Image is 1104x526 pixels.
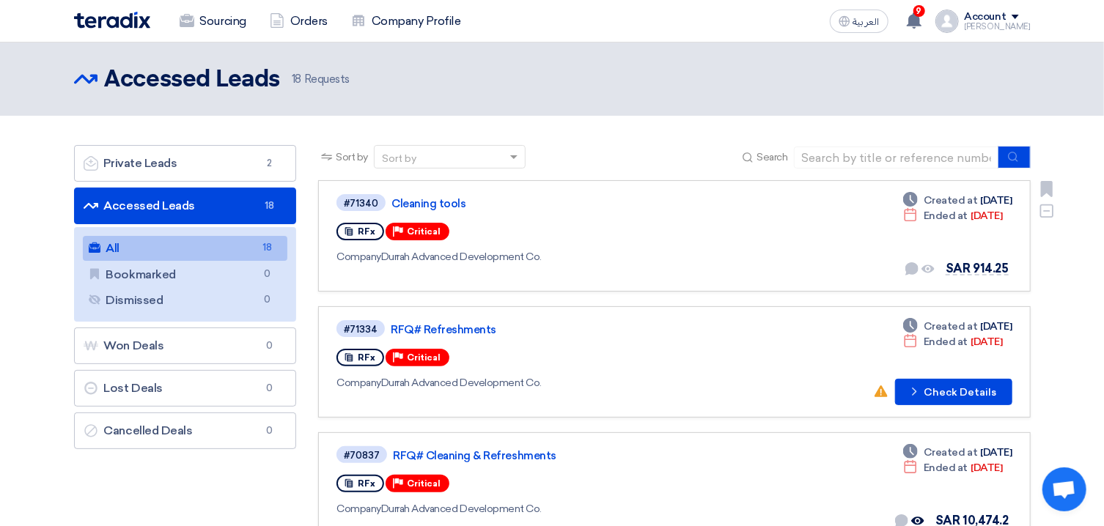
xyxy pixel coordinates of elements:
div: Durrah Advanced Development Co. [336,501,762,516]
span: 18 [260,199,278,213]
a: Company Profile [339,5,473,37]
input: Search by title or reference number [794,147,999,168]
span: Created at [924,319,977,334]
span: 0 [258,267,276,282]
img: Teradix logo [74,12,150,29]
a: Bookmarked [83,262,288,287]
span: Ended at [924,460,968,475]
span: Critical [407,478,441,489]
span: Requests [292,71,350,88]
div: Sort by [382,151,416,166]
span: 2 [260,156,278,171]
a: Sourcing [168,5,258,37]
div: [DATE] [903,334,1002,349]
div: [PERSON_NAME] [965,23,1031,31]
span: 0 [260,423,278,438]
span: 18 [292,73,301,86]
span: Sort by [336,149,368,165]
span: 0 [260,381,278,396]
div: Durrah Advanced Development Co. [336,249,761,264]
span: 0 [258,292,276,308]
button: العربية [830,10,888,33]
a: Orders [258,5,339,37]
div: #70837 [344,451,380,460]
span: Critical [407,352,441,363]
span: Search [757,149,787,165]
span: 0 [260,338,278,353]
button: Check Details [895,379,1012,405]
span: RFx [358,226,375,237]
a: All [83,236,288,261]
span: SAR 914.25 [946,262,1008,275]
a: Won Deals0 [74,327,297,364]
span: 9 [913,5,925,17]
span: RFx [358,352,375,363]
a: RFQ# Refreshments [391,323,757,336]
span: Company [336,377,381,389]
div: Account [965,11,1007,23]
a: RFQ# Cleaning & Refreshments [393,449,759,462]
div: #71340 [344,199,378,208]
span: Critical [407,226,441,237]
div: #71334 [344,325,378,334]
span: Company [336,251,381,263]
div: Open chat [1042,467,1086,511]
div: [DATE] [903,445,1012,460]
span: العربية [853,17,880,27]
div: [DATE] [903,193,1012,208]
span: Ended at [924,208,968,223]
div: [DATE] [903,460,1002,475]
span: RFx [358,478,375,489]
a: Cancelled Deals0 [74,412,297,449]
a: Lost Deals0 [74,370,297,407]
span: Created at [924,193,977,208]
img: profile_test.png [935,10,959,33]
a: Dismissed [83,288,288,313]
div: Durrah Advanced Development Co. [336,375,760,390]
div: [DATE] [903,208,1002,223]
span: Company [336,503,381,515]
span: 18 [258,240,276,256]
a: Private Leads2 [74,145,297,182]
div: [DATE] [903,319,1012,334]
span: Created at [924,445,977,460]
a: Accessed Leads18 [74,188,297,224]
h2: Accessed Leads [105,65,280,95]
a: Cleaning tools [391,197,758,210]
span: Ended at [924,334,968,349]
